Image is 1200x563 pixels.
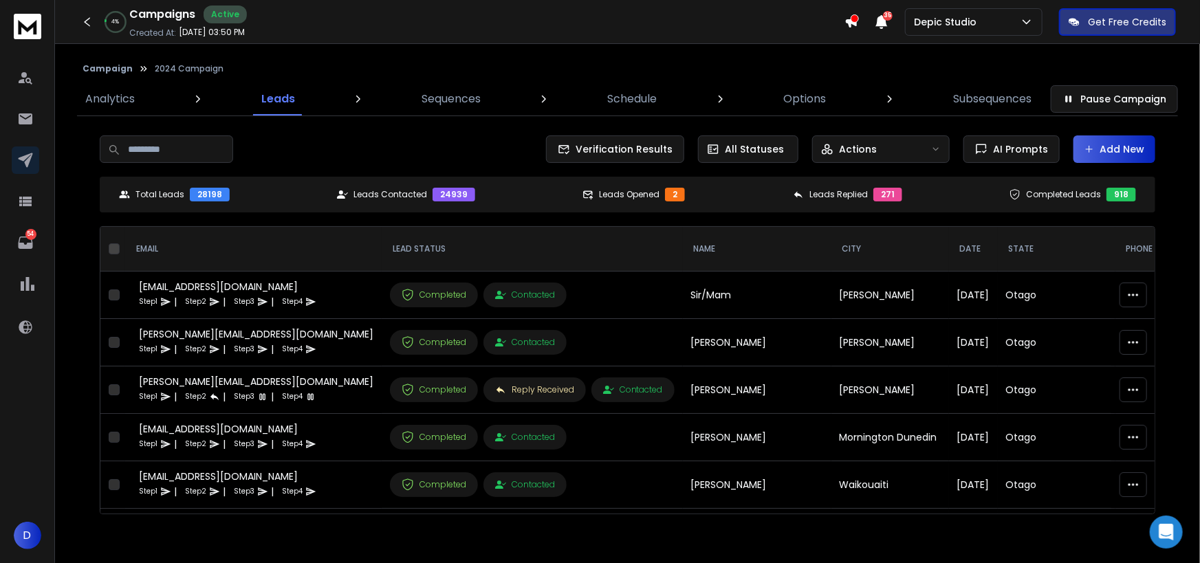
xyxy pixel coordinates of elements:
[174,295,177,309] p: |
[223,485,226,498] p: |
[949,366,998,414] td: [DATE]
[204,5,247,23] div: Active
[223,390,226,404] p: |
[683,461,831,509] td: [PERSON_NAME]
[179,27,245,38] p: [DATE] 03:50 PM
[139,422,316,436] div: [EMAIL_ADDRESS][DOMAIN_NAME]
[831,366,949,414] td: [PERSON_NAME]
[234,295,254,309] p: Step 3
[139,485,157,498] p: Step 1
[402,289,466,301] div: Completed
[495,384,574,395] div: Reply Received
[600,82,666,115] a: Schedule
[784,91,827,107] p: Options
[831,319,949,366] td: [PERSON_NAME]
[155,63,223,74] p: 2024 Campaign
[949,509,998,556] td: [DATE]
[831,414,949,461] td: Mornington Dunedin
[261,91,295,107] p: Leads
[998,414,1115,461] td: Otago
[665,188,685,201] div: 2
[234,390,254,404] p: Step 3
[831,272,949,319] td: [PERSON_NAME]
[839,142,877,156] p: Actions
[139,437,157,451] p: Step 1
[83,63,133,74] button: Campaign
[185,485,206,498] p: Step 2
[234,342,254,356] p: Step 3
[139,280,316,294] div: [EMAIL_ADDRESS][DOMAIN_NAME]
[353,189,427,200] p: Leads Contacted
[282,295,303,309] p: Step 4
[831,509,949,556] td: Dunedin
[14,14,41,39] img: logo
[945,82,1040,115] a: Subsequences
[282,342,303,356] p: Step 4
[603,384,663,395] div: Contacted
[998,319,1115,366] td: Otago
[271,342,274,356] p: |
[413,82,489,115] a: Sequences
[883,11,893,21] span: 35
[139,375,373,388] div: [PERSON_NAME][EMAIL_ADDRESS][DOMAIN_NAME]
[433,188,475,201] div: 24939
[725,142,784,156] p: All Statuses
[271,437,274,451] p: |
[174,485,177,498] p: |
[185,295,206,309] p: Step 2
[949,319,998,366] td: [DATE]
[139,295,157,309] p: Step 1
[1059,8,1176,36] button: Get Free Credits
[174,342,177,356] p: |
[139,327,373,341] div: [PERSON_NAME][EMAIL_ADDRESS][DOMAIN_NAME]
[963,135,1060,163] button: AI Prompts
[129,6,195,23] h1: Campaigns
[998,366,1115,414] td: Otago
[495,289,555,300] div: Contacted
[282,390,303,404] p: Step 4
[422,91,481,107] p: Sequences
[271,390,274,404] p: |
[282,437,303,451] p: Step 4
[988,142,1048,156] span: AI Prompts
[998,272,1115,319] td: Otago
[949,272,998,319] td: [DATE]
[234,437,254,451] p: Step 3
[271,295,274,309] p: |
[608,91,657,107] p: Schedule
[873,188,902,201] div: 271
[174,437,177,451] p: |
[223,342,226,356] p: |
[125,227,382,272] th: EMAIL
[998,461,1115,509] td: Otago
[382,227,683,272] th: LEAD STATUS
[271,485,274,498] p: |
[1051,85,1178,113] button: Pause Campaign
[949,227,998,272] th: Date
[223,295,226,309] p: |
[998,227,1115,272] th: State
[139,470,316,483] div: [EMAIL_ADDRESS][DOMAIN_NAME]
[77,82,143,115] a: Analytics
[402,336,466,349] div: Completed
[570,142,673,156] span: Verification Results
[234,485,254,498] p: Step 3
[112,18,120,26] p: 4 %
[546,135,684,163] button: Verification Results
[139,342,157,356] p: Step 1
[174,390,177,404] p: |
[914,15,982,29] p: Depic Studio
[953,91,1032,107] p: Subsequences
[495,337,555,348] div: Contacted
[185,390,206,404] p: Step 2
[129,27,176,38] p: Created At:
[1150,516,1183,549] div: Open Intercom Messenger
[14,522,41,549] button: D
[809,189,868,200] p: Leads Replied
[1073,135,1155,163] button: Add New
[776,82,835,115] a: Options
[599,189,659,200] p: Leads Opened
[185,342,206,356] p: Step 2
[139,390,157,404] p: Step 1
